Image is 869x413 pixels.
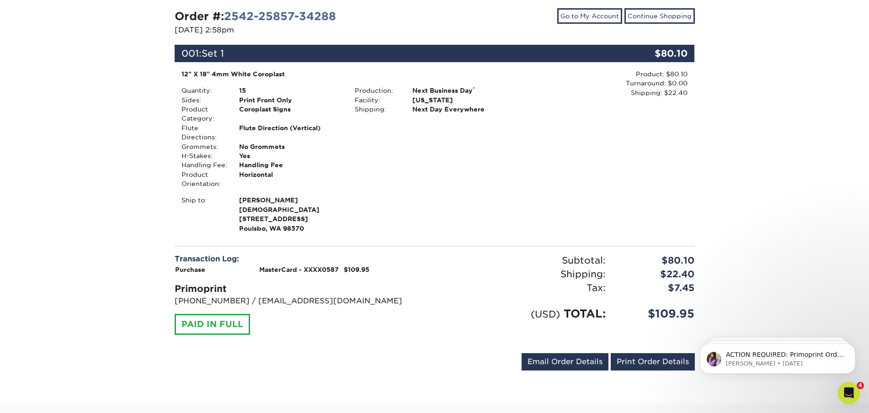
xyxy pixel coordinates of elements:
[175,142,232,151] div: Grommets:
[175,10,336,23] strong: Order #:
[232,170,348,189] div: Horizontal
[613,267,702,281] div: $22.40
[232,160,348,169] div: Handling Fee
[531,308,560,320] small: (USD)
[405,105,521,114] div: Next Day Everywhere
[239,196,341,205] span: [PERSON_NAME]
[175,160,232,169] div: Handling Fee:
[613,306,702,322] div: $109.95
[175,296,428,307] p: [PHONE_NUMBER] / [EMAIL_ADDRESS][DOMAIN_NAME]
[175,25,428,36] p: [DATE] 2:58pm
[175,105,232,123] div: Product Category:
[557,8,622,24] a: Go to My Account
[435,281,613,295] div: Tax:
[613,254,702,267] div: $80.10
[232,142,348,151] div: No Grommets
[175,45,608,62] div: 001:
[522,353,608,371] a: Email Order Details
[344,266,369,273] strong: $109.95
[175,151,232,160] div: H-Stakes:
[202,48,224,59] span: Set 1
[224,10,336,23] a: 2542-25857-34288
[232,151,348,160] div: Yes
[405,95,521,105] div: [US_STATE]
[175,254,428,265] div: Transaction Log:
[857,382,864,389] span: 4
[435,254,613,267] div: Subtotal:
[405,86,521,95] div: Next Business Day
[175,95,232,105] div: Sides:
[613,281,702,295] div: $7.45
[175,86,232,95] div: Quantity:
[435,267,613,281] div: Shipping:
[232,105,348,123] div: Coroplast Signs
[348,86,405,95] div: Production:
[175,266,205,273] strong: Purchase
[232,95,348,105] div: Print Front Only
[239,214,341,223] span: [STREET_ADDRESS]
[2,385,78,410] iframe: Google Customer Reviews
[175,282,428,296] div: Primoprint
[624,8,695,24] a: Continue Shopping
[181,69,515,79] div: 12" X 18" 4mm White Coroplast
[608,45,695,62] div: $80.10
[232,86,348,95] div: 15
[239,196,341,232] strong: Poulsbo, WA 98370
[175,123,232,142] div: Flute Directions:
[175,170,232,189] div: Product Orientation:
[686,324,869,388] iframe: Intercom notifications message
[348,95,405,105] div: Facility:
[521,69,688,97] div: Product: $80.10 Turnaround: $0.00 Shipping: $22.40
[239,205,341,214] span: [DEMOGRAPHIC_DATA]
[348,105,405,114] div: Shipping:
[611,353,695,371] a: Print Order Details
[175,196,232,233] div: Ship to:
[259,266,339,273] strong: MasterCard - XXXX0587
[175,314,250,335] div: PAID IN FULL
[838,382,860,404] iframe: Intercom live chat
[564,307,606,320] span: TOTAL:
[232,123,348,142] div: Flute Direction (Vertical)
